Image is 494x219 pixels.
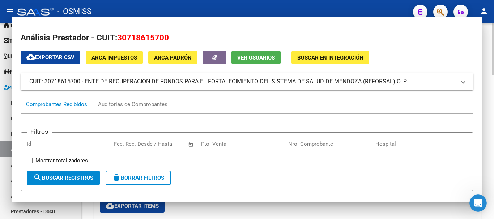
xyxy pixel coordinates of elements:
h3: Filtros [27,127,52,136]
mat-icon: delete [112,173,121,182]
span: Borrar Filtros [112,175,164,181]
mat-icon: search [33,173,42,182]
button: ARCA Impuestos [86,51,143,64]
span: Buscar en Integración [297,54,363,61]
span: Ver Usuarios [237,54,275,61]
span: Buscar Registros [33,175,93,181]
button: Borrar Filtros [106,171,171,185]
span: Tesorería [4,37,31,45]
button: Exportar CSV [21,51,80,64]
div: Comprobantes Recibidos [26,100,87,109]
input: Fecha fin [150,141,185,147]
mat-icon: cloud_download [106,201,114,210]
span: Prestadores / Proveedores [4,83,69,91]
mat-expansion-panel-header: CUIT: 30718615700 - ENTE DE RECUPERACION DE FONDOS PARA EL FORTALECIMIENTO DEL SISTEMA DE SALUD D... [21,73,473,90]
span: Exportar CSV [26,54,74,61]
span: - OSMISS [57,4,91,19]
mat-icon: cloud_download [26,53,35,61]
h2: Análisis Prestador - CUIT: [21,32,473,44]
button: Buscar en Integración [291,51,369,64]
div: Auditorías de Comprobantes [98,100,167,109]
mat-icon: menu [6,7,14,16]
button: ARCA Padrón [148,51,197,64]
mat-panel-title: CUIT: 30718615700 - ENTE DE RECUPERACION DE FONDOS PARA EL FORTALECIMIENTO DEL SISTEMA DE SALUD D... [29,77,456,86]
mat-icon: person [480,7,488,16]
span: Inicio [4,21,22,29]
span: Mostrar totalizadores [35,156,88,165]
span: ARCA Impuestos [91,54,137,61]
input: Fecha inicio [114,141,143,147]
button: Ver Usuarios [231,51,281,64]
span: ARCA Padrón [154,54,192,61]
span: Padrón [4,68,27,76]
iframe: Intercom live chat [469,194,487,212]
button: Open calendar [187,140,195,149]
button: Buscar Registros [27,171,100,185]
span: Liquidación de Convenios [4,52,67,60]
span: Exportar Items [106,203,159,209]
span: 30718615700 [117,33,169,42]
